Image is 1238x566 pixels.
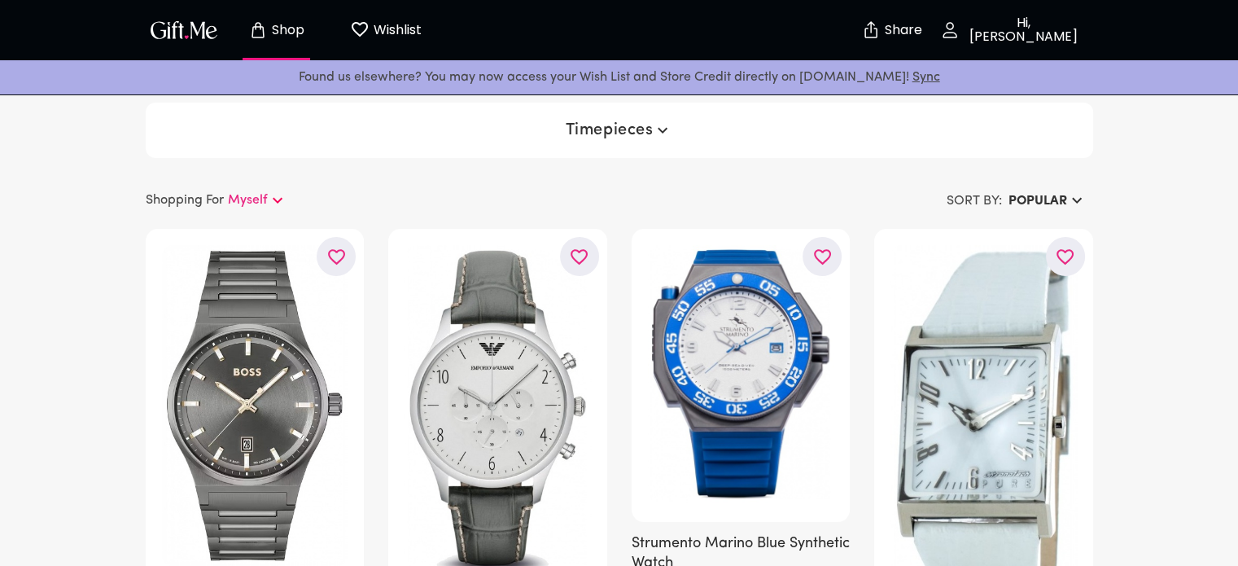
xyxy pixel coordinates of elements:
img: Strumento Marino Blue Synthetic Watch [648,245,834,502]
button: Store page [232,4,322,56]
img: secure [861,20,881,40]
span: Timepieces [566,121,673,140]
p: Wishlist [370,20,422,41]
button: GiftMe Logo [146,20,222,40]
button: Popular [1002,186,1093,216]
p: Shop [268,24,304,37]
img: Hugo Boss Gray Stainless Steel Watch [162,245,348,565]
p: Myself [228,191,268,210]
button: Hi, [PERSON_NAME] [930,4,1093,56]
h6: Popular [1008,191,1067,211]
p: Hi, [PERSON_NAME] [960,16,1083,44]
p: Share [881,24,922,37]
button: Wishlist page [341,4,431,56]
p: Shopping For [146,191,224,210]
h6: SORT BY: [947,191,1002,211]
a: Sync [912,71,940,84]
button: Timepieces [559,116,680,145]
button: Share [864,2,921,59]
img: GiftMe Logo [147,18,221,42]
p: Found us elsewhere? You may now access your Wish List and Store Credit directly on [DOMAIN_NAME]! [13,67,1225,88]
